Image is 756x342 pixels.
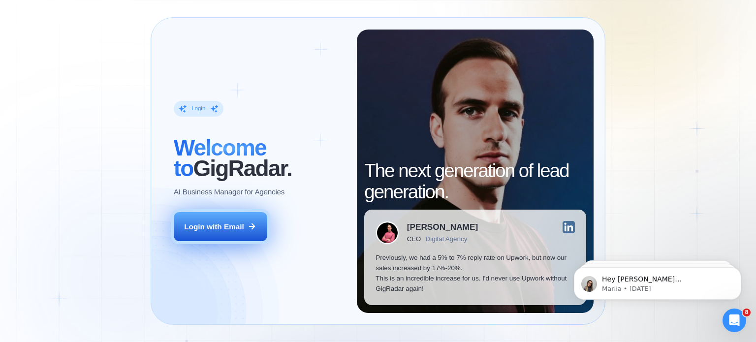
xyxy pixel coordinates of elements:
[407,235,421,243] div: CEO
[184,221,244,232] div: Login with Email
[174,187,284,197] p: AI Business Manager for Agencies
[559,247,756,315] iframe: Intercom notifications message
[426,235,468,243] div: Digital Agency
[191,105,205,112] div: Login
[174,137,346,179] h2: ‍ GigRadar.
[364,160,586,202] h2: The next generation of lead generation.
[174,212,267,242] button: Login with Email
[376,252,575,294] p: Previously, we had a 5% to 7% reply rate on Upwork, but now our sales increased by 17%-20%. This ...
[407,223,478,231] div: [PERSON_NAME]
[723,309,746,332] iframe: Intercom live chat
[174,135,266,181] span: Welcome to
[743,309,751,316] span: 8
